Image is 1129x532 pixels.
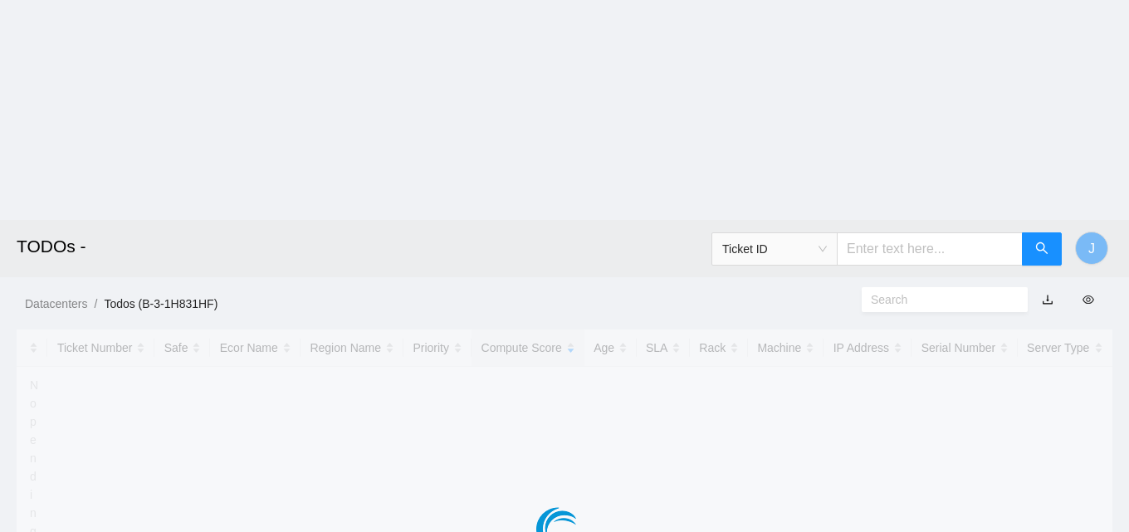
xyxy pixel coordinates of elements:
span: eye [1083,294,1094,305]
a: Datacenters [25,297,87,310]
span: J [1088,238,1095,259]
input: Enter text here... [837,232,1023,266]
span: search [1035,242,1048,257]
h2: TODOs - [17,220,784,273]
button: download [1029,286,1066,313]
span: Ticket ID [722,237,827,261]
span: / [94,297,97,310]
a: Todos (B-3-1H831HF) [104,297,217,310]
button: search [1022,232,1062,266]
button: J [1075,232,1108,265]
input: Search [871,290,1005,309]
